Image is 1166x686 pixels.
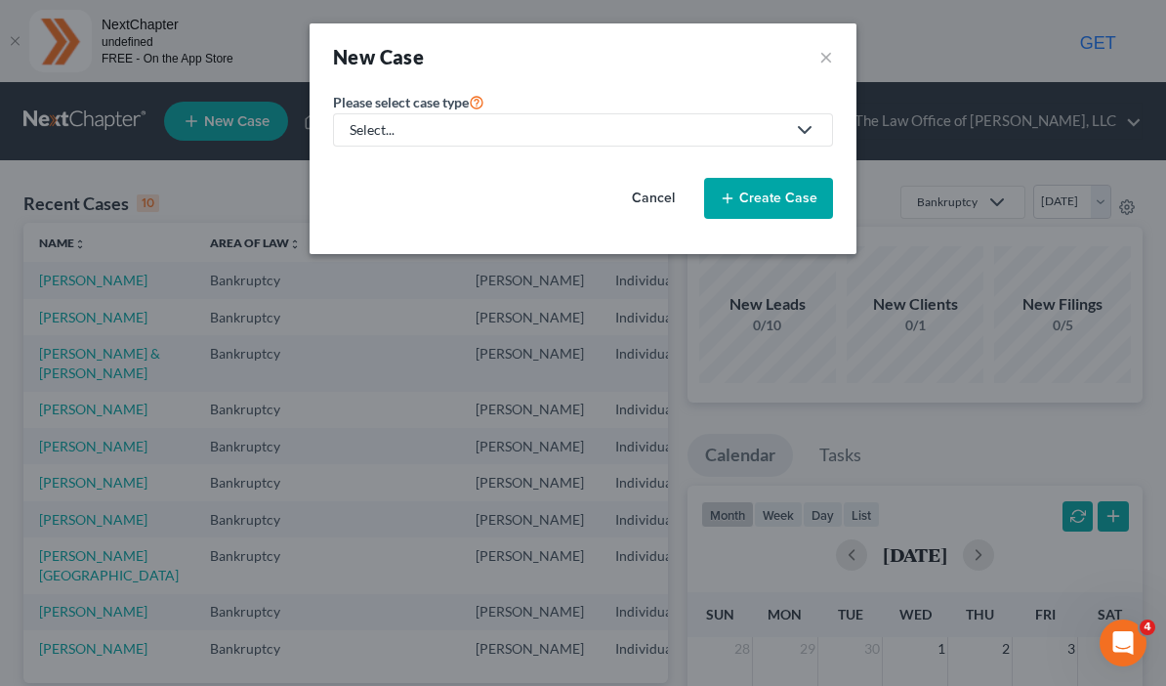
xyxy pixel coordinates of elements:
[819,43,833,70] button: ×
[350,120,785,140] div: Select...
[610,179,696,218] button: Cancel
[1100,620,1146,666] iframe: Intercom live chat
[704,178,833,219] button: Create Case
[333,94,469,110] span: Please select case type
[1140,620,1155,635] span: 4
[333,45,424,68] strong: New Case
